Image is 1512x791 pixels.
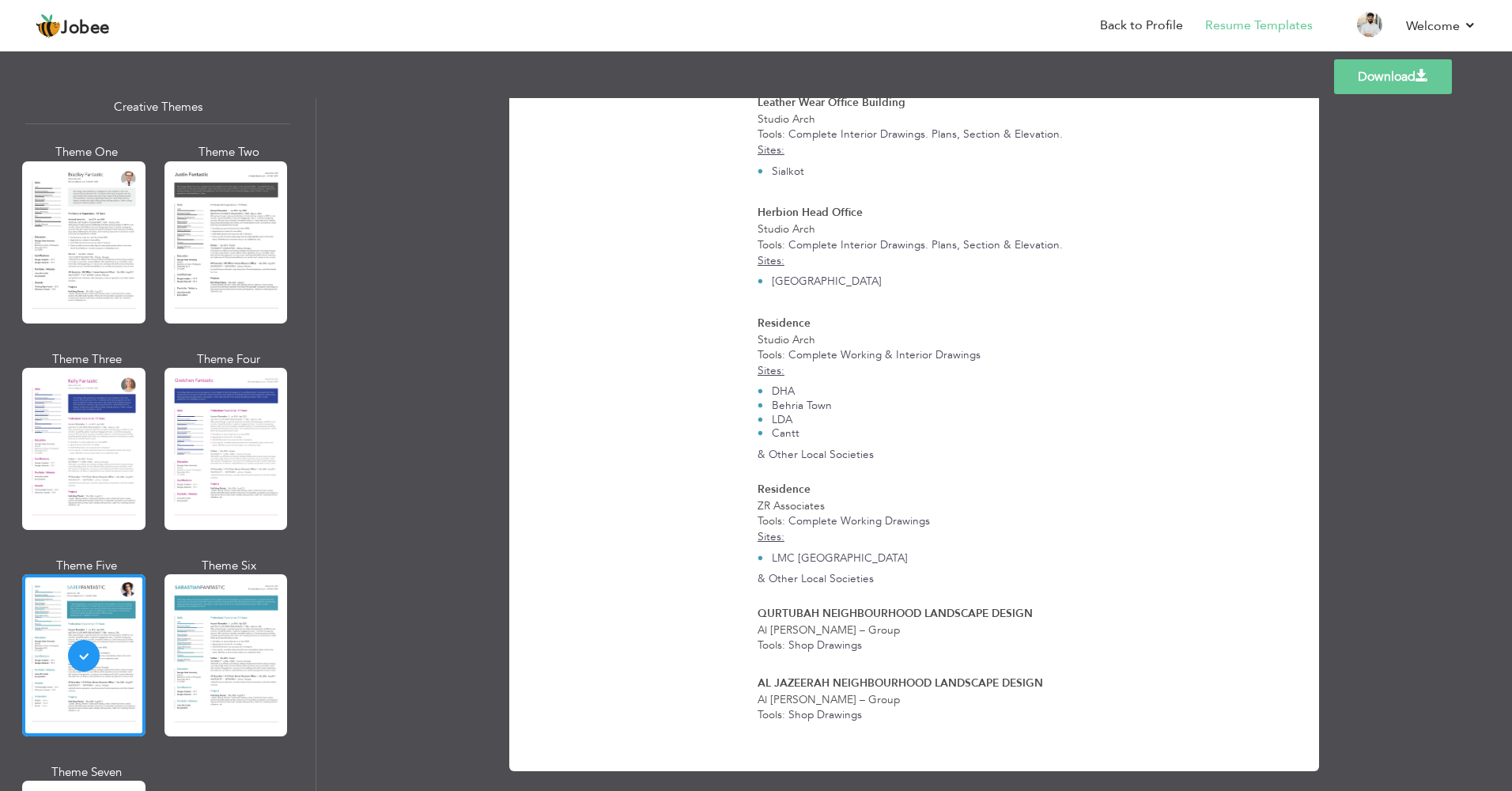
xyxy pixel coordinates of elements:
[758,551,908,566] li: LMC [GEOGRAPHIC_DATA]
[758,221,815,237] span: Studio Arch
[747,364,1268,461] div: & Other Local Societies
[25,351,149,368] div: Theme Three
[25,90,290,124] div: Creative Themes
[758,399,832,413] li: Behria Town
[758,623,900,638] span: Al [PERSON_NAME] – Group
[758,205,863,220] span: Herbion Head Office
[788,707,862,722] span: Shop Drawings
[1334,59,1452,94] a: Download
[758,413,832,427] li: LDA
[758,127,785,142] span: Tools:
[758,316,811,331] span: Residence
[168,558,291,574] div: Theme Six
[758,426,832,441] li: Cantt
[36,13,110,39] a: Jobee
[758,529,784,544] u: Sites:
[758,347,785,362] span: Tools:
[1406,17,1476,36] a: Welcome
[758,112,815,127] span: Studio Arch
[25,558,149,574] div: Theme Five
[1357,12,1382,37] img: Profile Img
[758,638,785,653] span: Tools:
[168,144,291,161] div: Theme Two
[758,332,815,347] span: Studio Arch
[758,95,905,110] span: Leather Wear Office Building
[758,384,832,399] li: DHA
[1100,17,1183,35] a: Back to Profile
[758,692,900,707] span: Al [PERSON_NAME] – Group
[36,13,61,39] img: jobee.io
[168,351,291,368] div: Theme Four
[758,237,785,252] span: Tools:
[747,530,1268,585] div: & Other Local Societies
[758,274,882,289] li: [GEOGRAPHIC_DATA]
[758,707,785,722] span: Tools:
[758,498,825,513] span: ZR Associates
[758,513,785,528] span: Tools:
[758,482,811,497] span: Residence
[788,638,862,653] span: Shop Drawings
[758,142,784,157] u: Sites:
[758,165,804,179] li: Sialkot
[758,676,1043,691] span: AL JAZEERAH NEIGHBOURHOOD LANDSCAPE DESIGN
[25,144,149,161] div: Theme One
[788,127,1063,142] span: Complete Interior Drawings. Plans, Section & Elevation.
[61,20,110,37] span: Jobee
[1205,17,1313,35] a: Resume Templates
[758,606,1033,621] span: QURTUBAH NEIGHBOURHOOD LANDSCAPE DESIGN
[25,764,149,781] div: Theme Seven
[788,237,1063,252] span: Complete Interior Drawings. Plans, Section & Elevation.
[758,253,784,268] u: Sites:
[758,363,784,378] u: Sites:
[788,347,981,362] span: Complete Working & Interior Drawings
[788,513,930,528] span: Complete Working Drawings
